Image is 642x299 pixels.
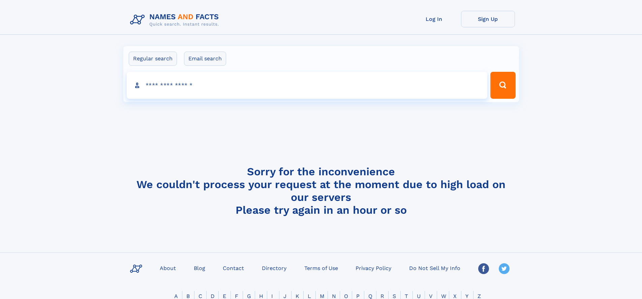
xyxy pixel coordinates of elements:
a: Log In [407,11,461,27]
img: Twitter [499,263,510,274]
label: Email search [184,52,226,66]
a: About [157,263,179,273]
a: Do Not Sell My Info [406,263,463,273]
a: Privacy Policy [353,263,394,273]
img: Facebook [478,263,489,274]
a: Directory [259,263,289,273]
img: Logo Names and Facts [127,11,224,29]
label: Regular search [129,52,177,66]
button: Search Button [490,72,515,99]
a: Blog [191,263,208,273]
a: Terms of Use [302,263,341,273]
input: search input [127,72,488,99]
a: Contact [220,263,247,273]
h4: Sorry for the inconvenience We couldn't process your request at the moment due to high load on ou... [127,165,515,216]
a: Sign Up [461,11,515,27]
